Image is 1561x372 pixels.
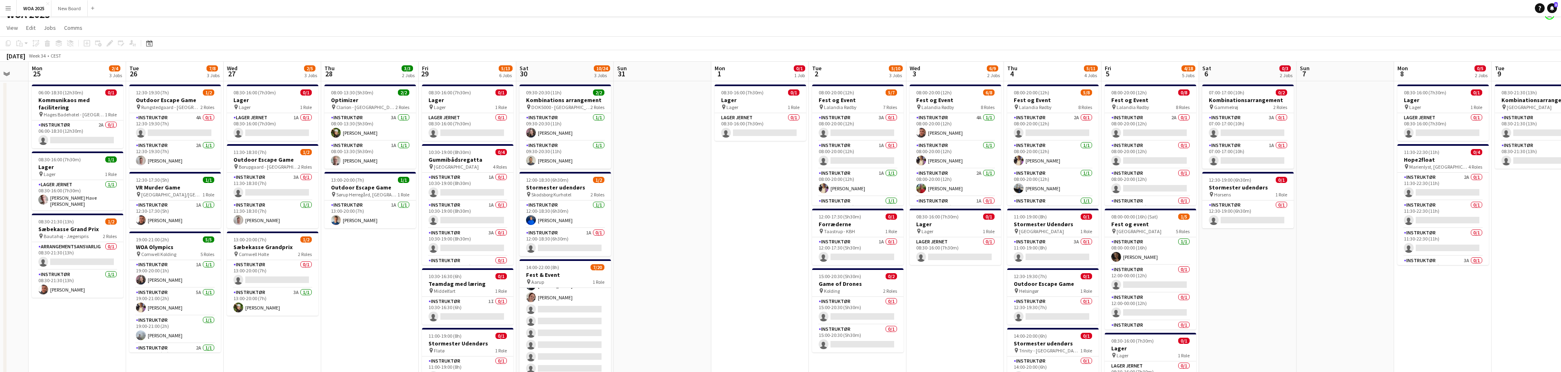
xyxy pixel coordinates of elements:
div: CEST [51,53,61,59]
a: Jobs [40,22,59,33]
a: 3 [1547,3,1557,13]
a: Comms [61,22,86,33]
div: [DATE] [7,52,25,60]
span: Jobs [44,24,56,31]
span: 3 [1554,2,1558,7]
span: View [7,24,18,31]
button: New Board [51,0,88,16]
span: Edit [26,24,36,31]
a: View [3,22,21,33]
span: Week 34 [27,53,47,59]
a: Edit [23,22,39,33]
button: WOA 2025 [17,0,51,16]
span: Comms [64,24,82,31]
